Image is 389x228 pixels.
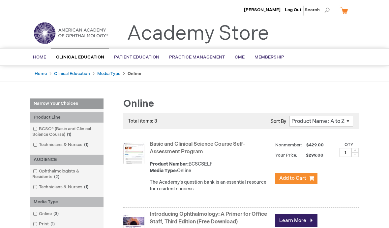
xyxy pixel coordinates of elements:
span: Total items: 3 [128,118,157,124]
a: Clinical Education [54,71,90,76]
label: Qty [344,142,353,147]
span: 1 [49,221,56,227]
div: Media Type [30,197,104,207]
div: Product Line [30,112,104,123]
a: Introducing Ophthalmology: A Primer for Office Staff, Third Edition (Free Download) [150,211,267,225]
span: 3 [52,211,60,216]
span: Clinical Education [56,55,104,60]
span: 1 [65,132,73,137]
span: $299.00 [298,153,324,158]
span: 1 [82,142,90,147]
strong: Online [128,71,141,76]
a: Ophthalmologists & Residents2 [31,168,102,180]
div: The Academy's question bank is an essential resource for resident success. [150,179,272,192]
span: Membership [254,55,284,60]
span: CME [235,55,245,60]
span: Home [33,55,46,60]
a: Log Out [285,7,301,13]
a: Media Type [97,71,120,76]
span: Add to Cart [279,175,306,181]
strong: Narrow Your Choices [30,98,104,109]
strong: Media Type: [150,168,177,173]
a: Learn More [275,214,317,227]
button: Add to Cart [275,173,317,184]
strong: Your Price: [275,153,297,158]
span: Practice Management [169,55,225,60]
a: Technicians & Nurses1 [31,142,91,148]
img: Basic and Clinical Science Course Self-Assessment Program [123,142,144,164]
label: Sort By [271,119,286,124]
span: $429.00 [305,142,325,148]
a: [PERSON_NAME] [244,7,281,13]
div: AUDIENCE [30,155,104,165]
strong: Product Number: [150,161,189,167]
strong: Nonmember: [275,141,302,149]
a: BCSC® (Basic and Clinical Science Course)1 [31,126,102,138]
span: 2 [52,174,61,179]
span: Search [305,3,330,17]
span: 1 [82,184,90,190]
a: Technicians & Nurses1 [31,184,91,190]
div: BCSCSELF Online [150,161,272,174]
input: Qty [340,148,351,157]
a: Basic and Clinical Science Course Self-Assessment Program [150,141,245,155]
a: Print1 [31,221,57,227]
span: Patient Education [114,55,159,60]
a: Home [35,71,47,76]
span: Online [123,98,154,110]
a: Academy Store [127,22,269,46]
a: Online3 [31,211,61,217]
